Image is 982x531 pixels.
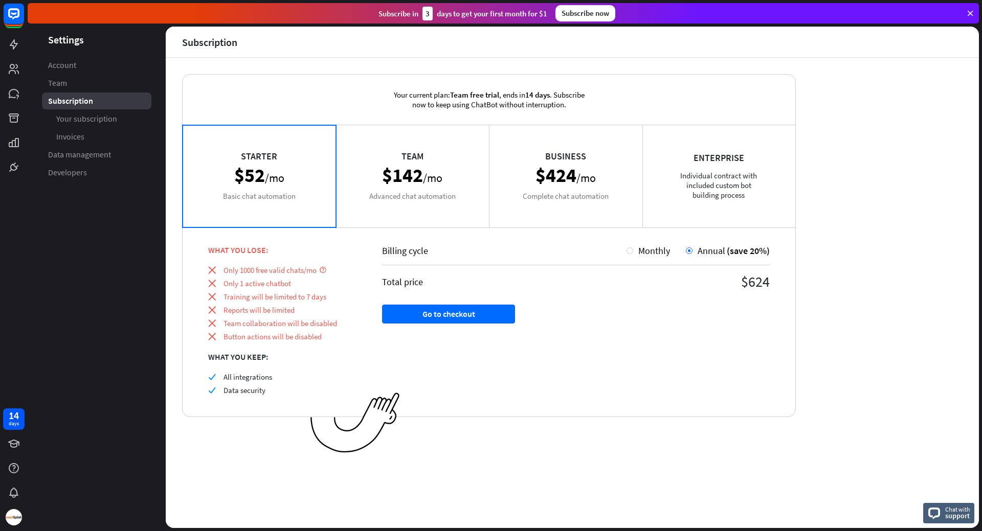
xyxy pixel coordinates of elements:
span: Team [48,78,67,88]
div: 14 [9,411,19,420]
span: Button actions will be disabled [224,332,322,341]
span: Only 1 active chatbot [224,279,291,288]
span: Training will be limited to 7 days [224,292,326,302]
i: close [208,266,216,274]
span: Invoices [56,131,84,142]
div: Subscribe now [555,5,615,21]
i: check [208,373,216,381]
div: Subscription [182,36,237,48]
span: Developers [48,167,87,178]
button: Go to checkout [382,305,515,324]
span: Only 1000 free valid chats/mo [224,265,317,275]
i: check [208,386,216,394]
span: Team free trial [450,90,499,100]
a: Your subscription [42,110,151,127]
img: ec979a0a656117aaf919.png [310,393,400,453]
div: Your current plan: , ends in . Subscribe now to keep using ChatBot without interruption. [379,75,599,125]
span: Data management [48,149,111,160]
i: close [208,293,216,301]
span: 14 days [525,90,550,100]
i: close [208,280,216,287]
span: Your subscription [56,113,117,124]
a: Developers [42,164,151,181]
span: All integrations [224,372,272,382]
div: Billing cycle [382,245,627,257]
span: Data security [224,385,265,395]
div: days [9,420,19,427]
span: (save 20%) [727,245,770,257]
i: close [208,306,216,314]
i: close [208,333,216,340]
span: Chat with [945,504,970,514]
a: Account [42,57,151,74]
span: Monthly [638,245,670,257]
span: Subscription [48,96,93,106]
div: Subscribe in days to get your first month for $1 [378,7,547,20]
div: WHAT YOU KEEP: [208,352,356,362]
a: Invoices [42,128,151,145]
span: support [945,511,970,520]
span: Annual [698,245,725,257]
div: Total price [382,276,576,288]
a: Data management [42,146,151,163]
a: 14 days [3,408,25,430]
div: 3 [422,7,433,20]
div: $624 [576,272,770,291]
div: WHAT YOU LOSE: [208,245,356,255]
button: Open LiveChat chat widget [8,4,39,35]
i: close [208,319,216,327]
span: Reports will be limited [224,305,295,315]
a: Team [42,75,151,91]
span: Account [48,60,76,71]
span: Team collaboration will be disabled [224,318,337,328]
header: Settings [28,33,166,47]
